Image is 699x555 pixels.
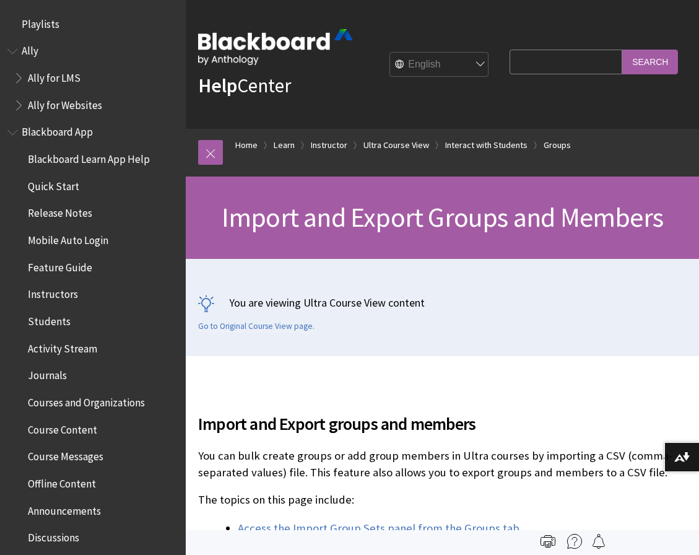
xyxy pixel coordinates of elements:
[7,14,178,35] nav: Book outline for Playlists
[363,138,429,153] a: Ultra Course View
[28,527,79,544] span: Discussions
[28,473,96,490] span: Offline Content
[28,392,145,409] span: Courses and Organizations
[541,534,555,549] img: Print
[198,411,687,437] span: Import and Export groups and members
[28,176,79,193] span: Quick Start
[198,448,687,480] p: You can bulk create groups or add group members in Ultra courses by importing a CSV (comma-separa...
[311,138,347,153] a: Instructor
[544,138,571,153] a: Groups
[28,365,67,382] span: Journals
[7,41,178,116] nav: Book outline for Anthology Ally Help
[28,230,108,247] span: Mobile Auto Login
[198,73,237,98] strong: Help
[28,284,78,301] span: Instructors
[591,534,606,549] img: Follow this page
[22,14,59,30] span: Playlists
[622,50,678,74] input: Search
[198,73,291,98] a: HelpCenter
[567,534,582,549] img: More help
[28,68,80,84] span: Ally for LMS
[28,257,92,274] span: Feature Guide
[198,492,687,508] p: The topics on this page include:
[198,29,353,65] img: Blackboard by Anthology
[238,521,519,536] a: Access the Import Group Sets panel from the Groups tab
[198,321,315,332] a: Go to Original Course View page.
[28,500,101,517] span: Announcements
[28,338,97,355] span: Activity Stream
[22,122,93,139] span: Blackboard App
[28,203,92,220] span: Release Notes
[28,149,150,165] span: Blackboard Learn App Help
[28,95,102,111] span: Ally for Websites
[274,138,295,153] a: Learn
[28,311,71,328] span: Students
[198,295,687,310] p: You are viewing Ultra Course View content
[22,41,38,58] span: Ally
[235,138,258,153] a: Home
[28,419,97,436] span: Course Content
[445,138,528,153] a: Interact with Students
[222,200,663,234] span: Import and Export Groups and Members
[390,53,489,77] select: Site Language Selector
[28,447,103,463] span: Course Messages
